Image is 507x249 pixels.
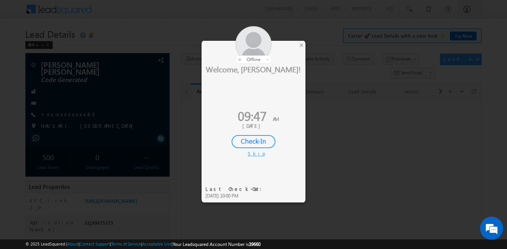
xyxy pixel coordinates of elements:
[273,115,279,122] span: AM
[238,107,267,124] span: 09:47
[248,150,259,157] div: Skip
[25,241,260,248] span: © 2025 LeadSquared | | | | |
[202,64,305,74] div: Welcome, [PERSON_NAME]!
[67,241,78,246] a: About
[173,241,260,247] span: Your Leadsquared Account Number is
[205,192,267,199] div: [DATE] 10:00 PM
[297,41,305,49] div: ×
[80,241,110,246] a: Contact Support
[142,241,172,246] a: Acceptable Use
[205,185,267,192] div: Last Check-Out:
[207,122,300,129] div: [DATE]
[111,241,141,246] a: Terms of Service
[247,57,260,62] span: offline
[232,135,275,148] div: Check-In
[249,241,260,247] span: 39660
